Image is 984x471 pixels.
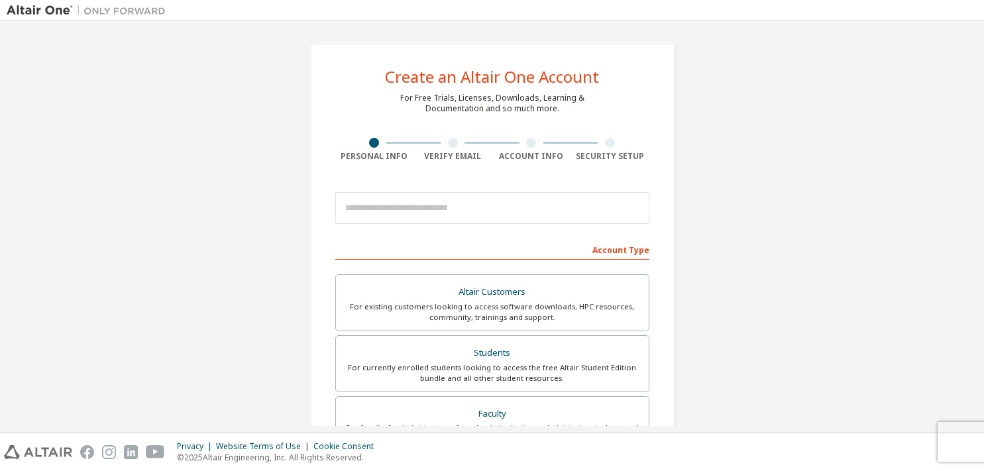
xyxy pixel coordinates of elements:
div: Account Type [335,238,649,260]
div: Personal Info [335,151,414,162]
div: Website Terms of Use [216,441,313,452]
div: For Free Trials, Licenses, Downloads, Learning & Documentation and so much more. [400,93,584,114]
div: Security Setup [571,151,649,162]
div: Create an Altair One Account [385,69,599,85]
div: Students [344,344,641,362]
div: Faculty [344,405,641,423]
p: © 2025 Altair Engineering, Inc. All Rights Reserved. [177,452,382,463]
div: Verify Email [413,151,492,162]
div: Altair Customers [344,283,641,301]
img: altair_logo.svg [4,445,72,459]
div: Cookie Consent [313,441,382,452]
div: For existing customers looking to access software downloads, HPC resources, community, trainings ... [344,301,641,323]
img: Altair One [7,4,172,17]
div: Account Info [492,151,571,162]
div: Privacy [177,441,216,452]
img: youtube.svg [146,445,165,459]
img: instagram.svg [102,445,116,459]
img: facebook.svg [80,445,94,459]
div: For currently enrolled students looking to access the free Altair Student Edition bundle and all ... [344,362,641,384]
div: For faculty & administrators of academic institutions administering students and accessing softwa... [344,423,641,444]
img: linkedin.svg [124,445,138,459]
